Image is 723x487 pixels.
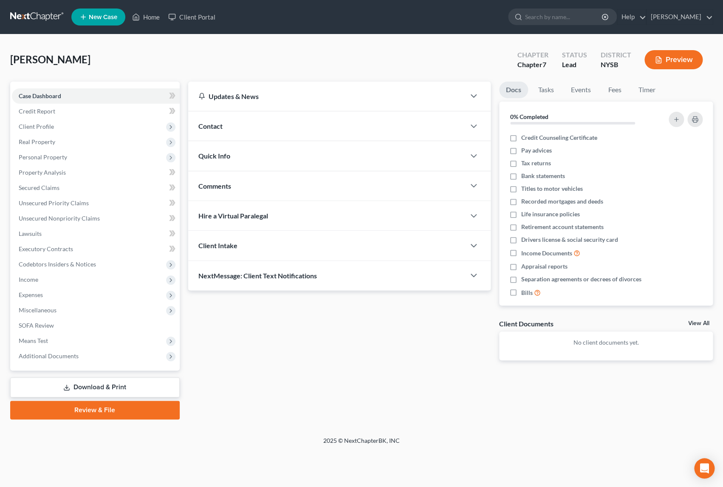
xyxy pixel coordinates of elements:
[19,337,48,344] span: Means Test
[510,113,548,120] strong: 0% Completed
[12,88,180,104] a: Case Dashboard
[601,82,628,98] a: Fees
[19,169,66,176] span: Property Analysis
[12,104,180,119] a: Credit Report
[521,249,572,258] span: Income Documents
[531,82,561,98] a: Tasks
[521,289,533,297] span: Bills
[19,108,55,115] span: Credit Report
[12,226,180,241] a: Lawsuits
[521,159,551,167] span: Tax returns
[19,352,79,360] span: Additional Documents
[19,138,55,145] span: Real Property
[521,172,565,180] span: Bank statements
[198,212,268,220] span: Hire a Virtual Paralegal
[128,9,164,25] a: Home
[521,235,618,244] span: Drivers license & social security card
[19,245,73,252] span: Executory Contracts
[19,306,56,314] span: Miscellaneous
[521,184,583,193] span: Titles to motor vehicles
[12,211,180,226] a: Unsecured Nonpriority Claims
[542,60,546,68] span: 7
[198,92,455,101] div: Updates & News
[12,180,180,195] a: Secured Claims
[617,9,646,25] a: Help
[19,92,61,99] span: Case Dashboard
[12,165,180,180] a: Property Analysis
[688,320,709,326] a: View All
[12,318,180,333] a: SOFA Review
[525,9,603,25] input: Search by name...
[499,319,554,328] div: Client Documents
[19,230,42,237] span: Lawsuits
[10,377,180,397] a: Download & Print
[19,291,43,298] span: Expenses
[517,60,548,70] div: Chapter
[12,195,180,211] a: Unsecured Priority Claims
[19,322,54,329] span: SOFA Review
[521,146,552,155] span: Pay advices
[521,275,641,283] span: Separation agreements or decrees of divorces
[19,199,89,207] span: Unsecured Priority Claims
[517,50,548,60] div: Chapter
[644,50,703,69] button: Preview
[694,458,715,479] div: Open Intercom Messenger
[198,122,223,130] span: Contact
[600,60,631,70] div: NYSB
[521,210,580,218] span: Life insurance policies
[521,223,604,231] span: Retirement account statements
[198,241,237,249] span: Client Intake
[600,50,631,60] div: District
[164,9,219,25] a: Client Portal
[632,82,662,98] a: Timer
[19,184,59,191] span: Secured Claims
[10,53,90,65] span: [PERSON_NAME]
[10,401,180,419] a: Review & File
[521,262,568,271] span: Appraisal reports
[19,260,96,268] span: Codebtors Insiders & Notices
[499,82,528,98] a: Docs
[562,50,587,60] div: Status
[89,14,117,20] span: New Case
[521,133,597,142] span: Credit Counseling Certificate
[19,215,100,222] span: Unsecured Nonpriority Claims
[119,436,604,452] div: 2025 © NextChapterBK, INC
[19,276,38,283] span: Income
[19,153,67,161] span: Personal Property
[647,9,712,25] a: [PERSON_NAME]
[521,197,603,206] span: Recorded mortgages and deeds
[506,338,706,347] p: No client documents yet.
[564,82,598,98] a: Events
[562,60,587,70] div: Lead
[198,152,230,160] span: Quick Info
[19,123,54,130] span: Client Profile
[198,272,317,280] span: NextMessage: Client Text Notifications
[12,241,180,257] a: Executory Contracts
[198,182,231,190] span: Comments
